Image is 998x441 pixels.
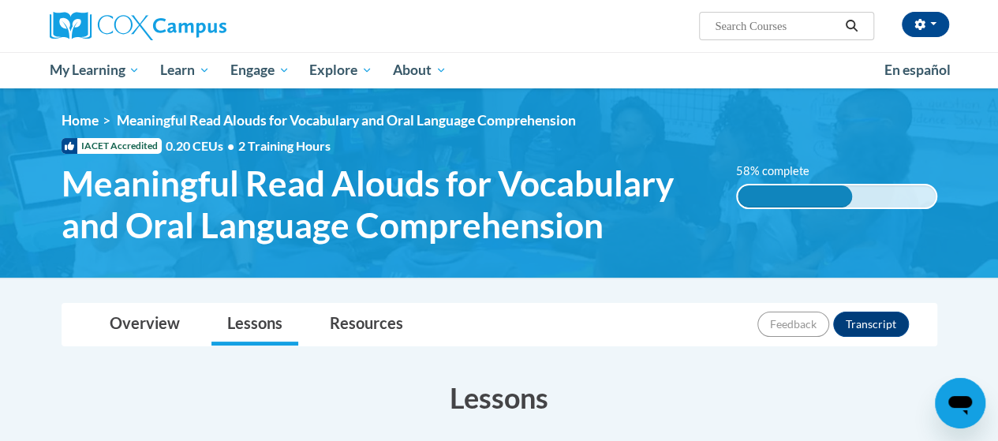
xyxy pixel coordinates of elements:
[38,52,961,88] div: Main menu
[833,312,909,337] button: Transcript
[902,12,949,37] button: Account Settings
[383,52,457,88] a: About
[50,12,226,40] img: Cox Campus
[839,17,863,36] button: Search
[230,61,290,80] span: Engage
[50,12,334,40] a: Cox Campus
[49,61,140,80] span: My Learning
[736,163,827,180] label: 58% complete
[299,52,383,88] a: Explore
[94,304,196,346] a: Overview
[238,138,331,153] span: 2 Training Hours
[309,61,372,80] span: Explore
[160,61,210,80] span: Learn
[713,17,839,36] input: Search Courses
[166,137,238,155] span: 0.20 CEUs
[62,112,99,129] a: Home
[874,54,961,87] a: En español
[150,52,220,88] a: Learn
[39,52,151,88] a: My Learning
[884,62,951,78] span: En español
[393,61,447,80] span: About
[62,163,712,246] span: Meaningful Read Alouds for Vocabulary and Oral Language Comprehension
[211,304,298,346] a: Lessons
[220,52,300,88] a: Engage
[757,312,829,337] button: Feedback
[62,138,162,154] span: IACET Accredited
[314,304,419,346] a: Resources
[62,378,937,417] h3: Lessons
[935,378,985,428] iframe: Button to launch messaging window
[227,138,234,153] span: •
[738,185,853,207] div: 58% complete
[117,112,576,129] span: Meaningful Read Alouds for Vocabulary and Oral Language Comprehension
